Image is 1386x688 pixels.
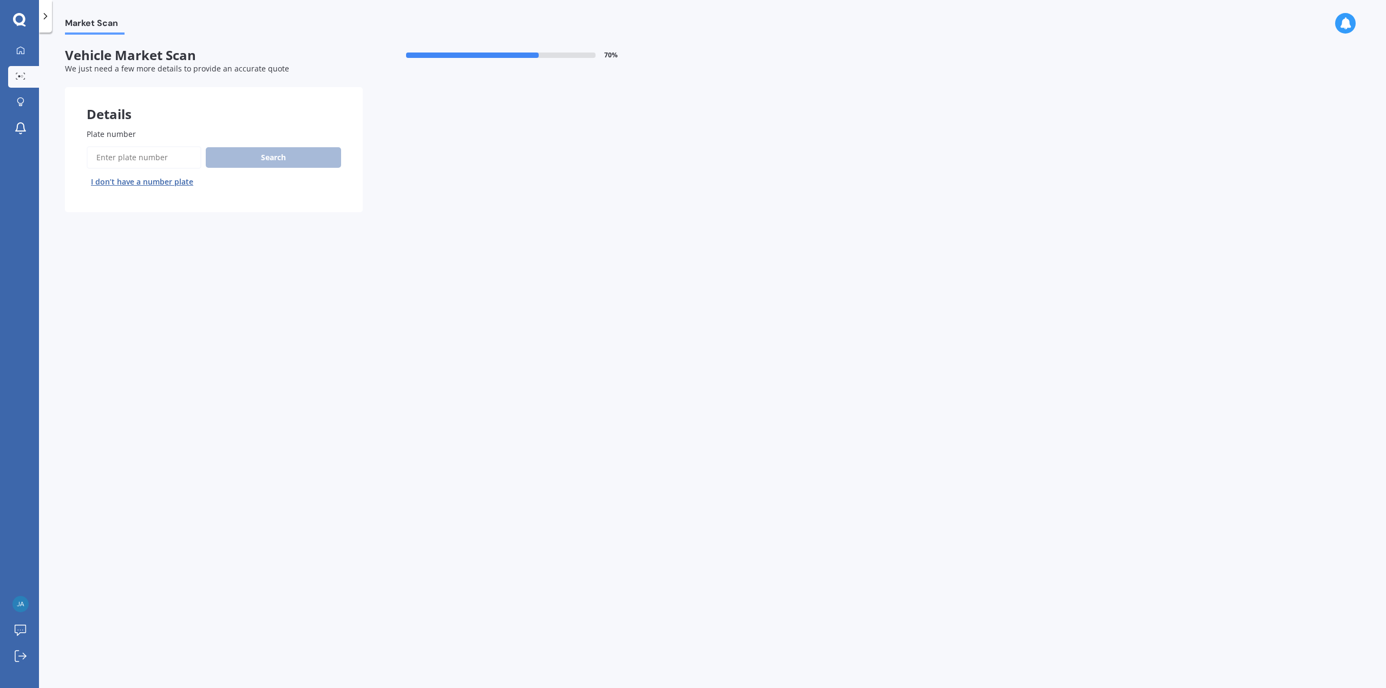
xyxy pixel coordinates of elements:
[65,87,363,120] div: Details
[87,129,136,139] span: Plate number
[87,146,201,169] input: Enter plate number
[65,63,289,74] span: We just need a few more details to provide an accurate quote
[604,51,618,59] span: 70 %
[65,48,363,63] span: Vehicle Market Scan
[65,18,125,32] span: Market Scan
[87,173,198,191] button: I don’t have a number plate
[12,596,29,612] img: 6f7de9993a19ab2c94ed5425cbe5cc06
